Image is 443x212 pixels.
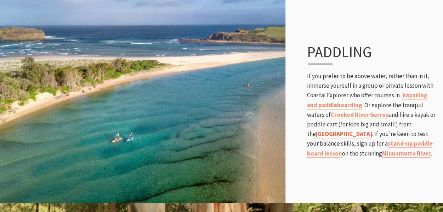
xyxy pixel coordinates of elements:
[330,111,388,119] a: Crooked River Gerroa
[307,71,436,158] p: If you prefer to be above water, rather than in it, immerse yourself in a group or private lesson...
[370,111,388,119] strong: Gerroa
[307,43,423,64] h3: Paddling
[307,140,432,157] a: stand-up paddle board lesson
[316,130,372,138] a: [GEOGRAPHIC_DATA]
[330,111,369,119] strong: Crooked River
[307,91,427,109] a: kayaking and paddleboarding
[382,150,431,158] a: Minnamurra River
